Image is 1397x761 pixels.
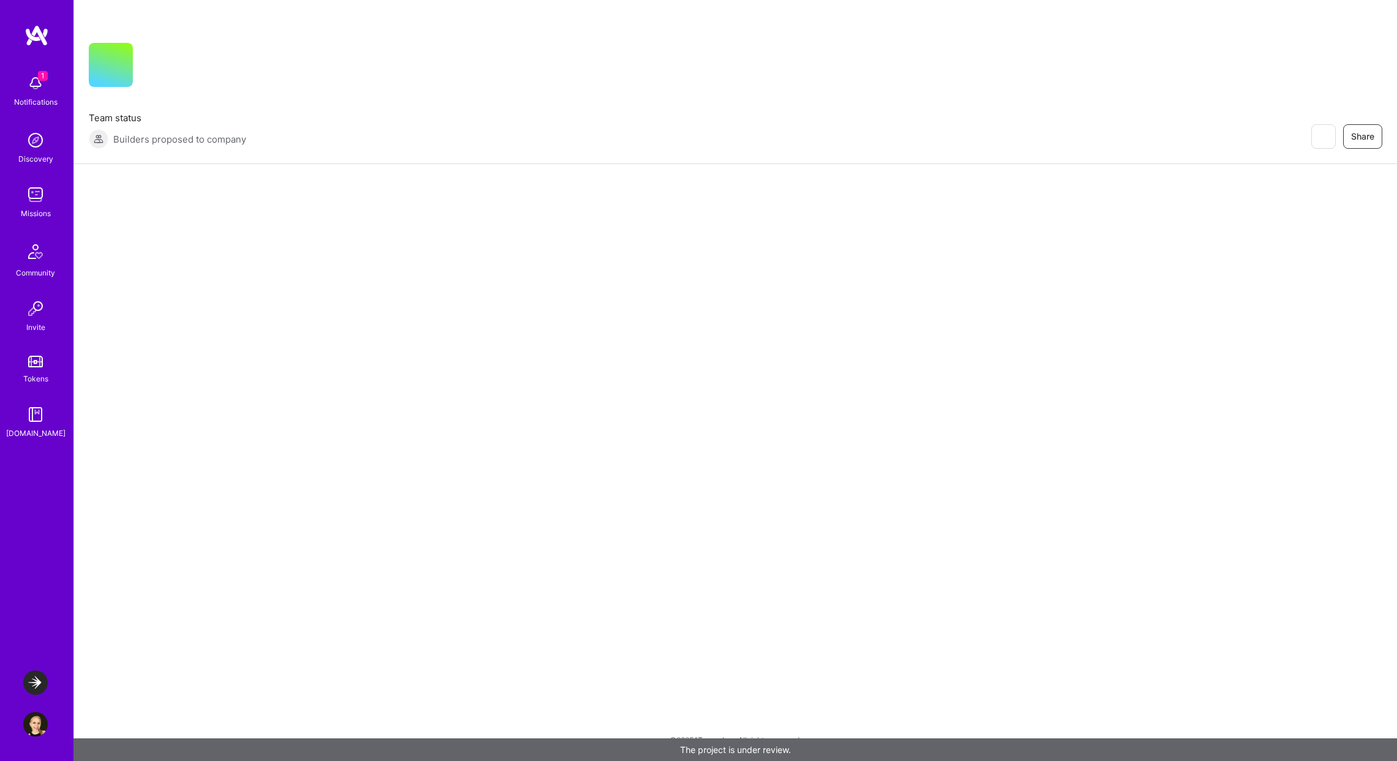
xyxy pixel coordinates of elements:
img: LaunchDarkly: Experimentation Delivery Team [23,670,48,695]
a: LaunchDarkly: Experimentation Delivery Team [20,670,51,695]
img: User Avatar [23,712,48,737]
img: teamwork [23,182,48,207]
img: guide book [23,402,48,427]
div: Missions [21,207,51,220]
div: Notifications [14,96,58,108]
span: Share [1351,130,1374,143]
img: Builders proposed to company [89,129,108,149]
div: Tokens [23,372,48,385]
span: Team status [89,111,246,124]
i: icon EyeClosed [1318,132,1328,141]
img: discovery [23,128,48,152]
div: Invite [26,321,45,334]
img: tokens [28,356,43,367]
a: User Avatar [20,712,51,737]
div: [DOMAIN_NAME] [6,427,66,440]
button: Share [1343,124,1382,149]
img: bell [23,71,48,96]
img: Community [21,237,50,266]
span: 1 [38,71,48,81]
div: Discovery [18,152,53,165]
img: Invite [23,296,48,321]
span: Builders proposed to company [113,133,246,146]
img: logo [24,24,49,47]
div: Community [16,266,55,279]
i: icon CompanyGray [148,62,157,72]
div: The project is under review. [73,738,1397,761]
